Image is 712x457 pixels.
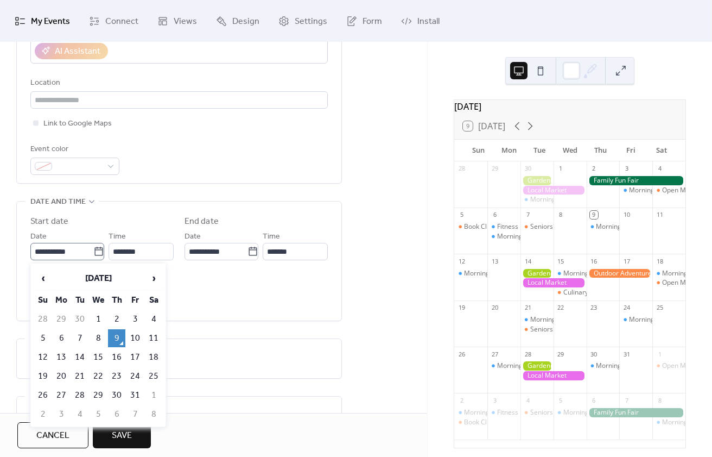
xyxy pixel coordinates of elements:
span: Link to Google Maps [43,117,112,130]
span: ‹ [35,267,51,289]
div: Morning Yoga Bliss [554,408,587,417]
div: 13 [491,257,499,265]
div: 29 [491,165,499,173]
th: [DATE] [53,267,144,290]
div: Sun [463,140,493,161]
td: 19 [34,367,52,385]
td: 8 [90,329,107,347]
div: Morning Yoga Bliss [619,315,652,324]
div: Wed [555,140,585,161]
a: Settings [270,4,335,37]
div: Morning Yoga Bliss [530,195,588,204]
div: Book Club Gathering [454,418,487,427]
div: Seniors' Social Tea [520,325,554,334]
div: Seniors' Social Tea [520,222,554,231]
div: 21 [524,304,532,312]
div: Local Market [520,186,587,195]
td: 28 [34,310,52,328]
span: Save [112,429,132,442]
div: Seniors' Social Tea [530,222,587,231]
div: Start date [30,215,68,228]
div: 27 [491,350,499,358]
td: 6 [53,329,70,347]
a: Views [149,4,205,37]
div: Gardening Workshop [520,176,554,185]
th: Fr [126,291,144,309]
td: 3 [126,310,144,328]
div: Open Mic Night [652,186,685,195]
div: Seniors' Social Tea [530,325,587,334]
div: 5 [457,211,466,219]
div: Tue [524,140,555,161]
td: 24 [126,367,144,385]
div: 22 [557,304,565,312]
td: 12 [34,348,52,366]
a: Connect [81,4,147,37]
div: 16 [590,257,598,265]
div: Gardening Workshop [520,361,554,371]
div: 8 [656,396,664,404]
div: 5 [557,396,565,404]
td: 13 [53,348,70,366]
td: 18 [145,348,162,366]
th: Tu [71,291,88,309]
td: 23 [108,367,125,385]
span: Date and time [30,196,86,209]
td: 1 [90,310,107,328]
div: Morning Yoga Bliss [464,408,522,417]
div: Book Club Gathering [464,418,526,427]
td: 10 [126,329,144,347]
div: Morning Yoga Bliss [563,408,621,417]
div: 28 [524,350,532,358]
div: 1 [557,165,565,173]
div: Culinary Cooking Class [563,288,632,297]
span: Date [185,230,201,243]
div: Morning Yoga Bliss [596,222,654,231]
div: Location [30,77,326,90]
span: Date [30,230,47,243]
td: 15 [90,348,107,366]
div: Morning Yoga Bliss [497,232,555,241]
th: Su [34,291,52,309]
td: 17 [126,348,144,366]
a: Design [208,4,268,37]
div: Morning Yoga Bliss [587,222,620,231]
th: Sa [145,291,162,309]
div: Mon [493,140,524,161]
div: 28 [457,165,466,173]
td: 3 [53,405,70,423]
div: Local Market [520,278,587,287]
div: Culinary Cooking Class [554,288,587,297]
div: Morning Yoga Bliss [587,361,620,371]
span: Views [174,13,197,30]
div: Morning Yoga Bliss [497,361,555,371]
td: 20 [53,367,70,385]
div: 10 [622,211,631,219]
div: 26 [457,350,466,358]
div: Morning Yoga Bliss [629,315,687,324]
div: 12 [457,257,466,265]
td: 29 [90,386,107,404]
td: 9 [108,329,125,347]
a: My Events [7,4,78,37]
td: 4 [145,310,162,328]
td: 29 [53,310,70,328]
span: My Events [31,13,70,30]
td: 2 [108,310,125,328]
div: 3 [491,396,499,404]
th: Th [108,291,125,309]
span: Design [232,13,259,30]
div: Morning Yoga Bliss [596,361,654,371]
div: Morning Yoga Bliss [454,269,487,278]
td: 21 [71,367,88,385]
div: 7 [524,211,532,219]
div: End date [185,215,219,228]
div: Morning Yoga Bliss [520,315,554,324]
div: Open Mic Night [662,361,709,371]
div: Fitness Bootcamp [487,222,520,231]
span: Cancel [36,429,69,442]
div: Seniors' Social Tea [530,408,587,417]
div: Fitness Bootcamp [497,408,551,417]
td: 26 [34,386,52,404]
div: Open Mic Night [652,278,685,287]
